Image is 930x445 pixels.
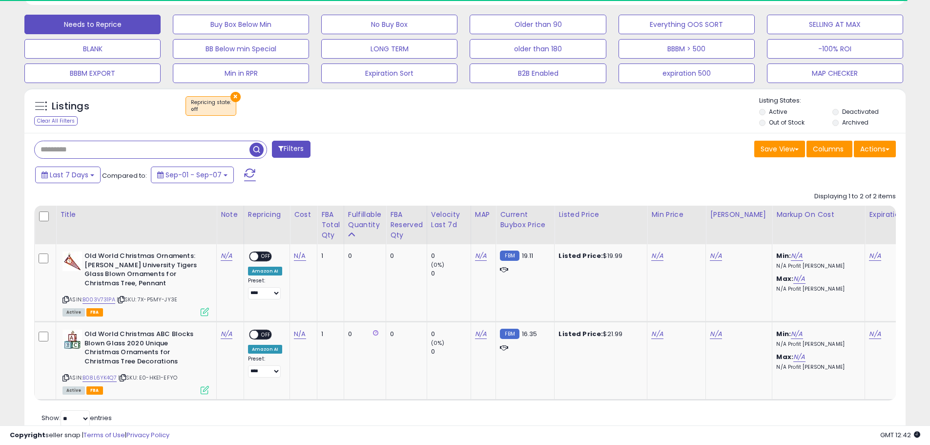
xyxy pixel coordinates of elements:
div: $19.99 [558,252,640,260]
div: [PERSON_NAME] [710,210,768,220]
div: 1 [321,252,336,260]
button: Buy Box Below Min [173,15,309,34]
div: Listed Price [558,210,643,220]
button: Save View [754,141,805,157]
div: Fulfillable Quantity [348,210,382,230]
button: Everything OOS SORT [619,15,755,34]
button: BBBM EXPORT [24,64,161,83]
p: N/A Profit [PERSON_NAME] [776,364,857,371]
a: N/A [475,251,487,261]
div: Markup on Cost [776,210,861,220]
div: FBA Total Qty [321,210,340,240]
button: Older than 90 [470,15,606,34]
p: N/A Profit [PERSON_NAME] [776,263,857,270]
button: expiration 500 [619,64,755,83]
a: N/A [294,329,306,339]
strong: Copyright [10,430,45,440]
p: N/A Profit [PERSON_NAME] [776,286,857,293]
a: N/A [791,251,803,261]
button: LONG TERM [321,39,457,59]
div: Preset: [248,277,282,299]
button: Last 7 Days [35,167,101,183]
span: Last 7 Days [50,170,88,180]
div: 0 [431,347,471,356]
div: MAP [475,210,492,220]
small: (0%) [431,339,445,347]
div: off [191,106,231,113]
button: -100% ROI [767,39,903,59]
button: MAP CHECKER [767,64,903,83]
button: Filters [272,141,310,158]
p: N/A Profit [PERSON_NAME] [776,341,857,348]
th: CSV column name: cust_attr_2_Expiration Date [865,206,930,244]
button: BBBM > 500 [619,39,755,59]
span: All listings currently available for purchase on Amazon [62,386,85,395]
div: Amazon AI [248,345,282,354]
a: N/A [869,251,881,261]
button: SELLING AT MAX [767,15,903,34]
a: N/A [793,352,805,362]
a: N/A [651,329,663,339]
div: Velocity Last 7d [431,210,467,230]
th: The percentage added to the cost of goods (COGS) that forms the calculator for Min & Max prices. [772,206,865,244]
a: N/A [475,329,487,339]
button: × [230,92,241,102]
b: Old World Christmas ABC Blocks Blown Glass 2020 Unique Christmas Ornaments for Christmas Tree Dec... [84,330,203,368]
span: Show: entries [41,413,112,423]
b: Listed Price: [558,251,603,260]
b: Listed Price: [558,329,603,339]
label: Deactivated [842,107,879,116]
button: older than 180 [470,39,606,59]
span: All listings currently available for purchase on Amazon [62,308,85,317]
div: 0 [431,269,471,278]
button: Needs to Reprice [24,15,161,34]
a: Terms of Use [83,430,125,440]
button: Sep-01 - Sep-07 [151,167,234,183]
div: Amazon AI [248,267,282,275]
a: N/A [294,251,306,261]
span: OFF [258,331,274,339]
a: N/A [221,329,232,339]
div: seller snap | | [10,431,169,440]
span: 19.11 [522,251,534,260]
div: 0 [431,252,471,260]
span: OFF [258,253,274,261]
div: Cost [294,210,313,220]
div: ASIN: [62,330,209,393]
small: FBM [500,251,519,261]
div: 0 [390,252,419,260]
span: 2025-09-15 12:42 GMT [880,430,920,440]
a: B003V731PA [83,296,115,304]
a: N/A [791,329,803,339]
img: 51eBxHQNc-L._SL40_.jpg [62,330,82,349]
div: $21.99 [558,330,640,339]
button: No Buy Box [321,15,457,34]
button: Columns [806,141,852,157]
img: 41old5j0u+L._SL40_.jpg [62,252,82,271]
b: Old World Christmas Ornaments: [PERSON_NAME] University Tigers Glass Blown Ornaments for Christma... [84,252,203,290]
div: Min Price [651,210,702,220]
div: Current Buybox Price [500,210,550,230]
a: N/A [651,251,663,261]
div: Repricing [248,210,286,220]
label: Out of Stock [769,118,805,127]
small: FBM [500,329,519,339]
div: 0 [431,330,471,339]
a: N/A [221,251,232,261]
button: Actions [854,141,896,157]
div: FBA Reserved Qty [390,210,423,240]
button: B2B Enabled [470,64,606,83]
b: Max: [776,274,793,283]
b: Min: [776,329,791,339]
small: (0%) [431,261,445,269]
div: ASIN: [62,252,209,315]
div: 0 [348,330,378,339]
a: N/A [793,274,805,284]
div: Expiration Date [869,210,925,220]
span: FBA [86,308,103,317]
span: 16.35 [522,329,537,339]
div: 1 [321,330,336,339]
button: BLANK [24,39,161,59]
span: Compared to: [102,171,147,180]
a: N/A [710,251,722,261]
